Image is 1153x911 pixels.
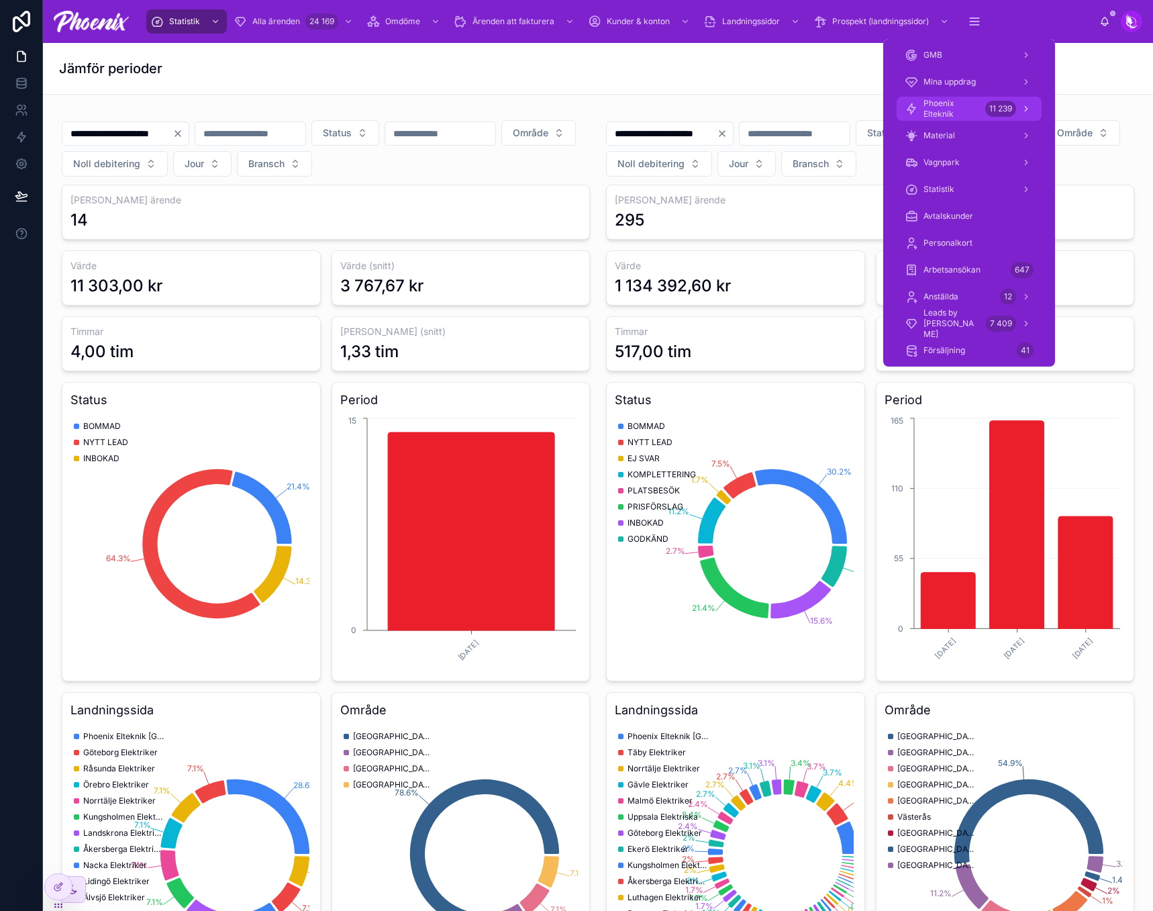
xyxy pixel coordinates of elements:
h3: Värde [615,259,856,273]
div: 647 [1011,262,1034,278]
span: Luthagen Elektriker [628,892,702,903]
span: Malmö Elektriker [628,796,693,806]
span: Statistik [169,16,200,27]
div: 517,00 tim [615,341,691,363]
tspan: 21.4% [287,481,310,491]
a: Arbetsansökan647 [897,258,1042,282]
tspan: 54.9% [998,758,1023,768]
tspan: 64.3% [106,553,131,563]
a: Kunder & konton [584,9,697,34]
span: Anställda [923,291,958,302]
h3: Period [340,391,582,410]
tspan: 7.5% [711,459,730,469]
tspan: 7.1% [569,868,586,878]
span: Bransch [248,157,285,171]
h3: Område [885,701,1126,720]
text: [DATE] [1001,636,1025,661]
div: chart [615,415,856,673]
tspan: 1.7% [690,893,708,903]
tspan: 30.2% [827,467,852,477]
span: [GEOGRAPHIC_DATA] [353,731,434,742]
span: BOMMAD [83,421,121,432]
a: Statistik [146,9,227,34]
tspan: 0 [351,625,356,635]
span: [GEOGRAPHIC_DATA] [353,779,434,790]
span: Göteborg Elektriker [83,747,158,758]
a: Prospekt (landningssidor) [809,9,956,34]
button: Select Button [717,151,776,177]
tspan: 2% [1107,885,1120,896]
span: GODKÄND [628,534,668,544]
span: Avtalskunder [923,211,973,222]
tspan: 15 [348,416,356,426]
span: Uppsala Elektriska [628,812,698,822]
span: [GEOGRAPHIC_DATA] [897,828,978,838]
span: Gävle Elektriker [628,779,689,790]
span: Phoenix Elteknik [GEOGRAPHIC_DATA] [628,731,708,742]
span: Örebro Elektriker [83,779,149,790]
img: App logo [54,11,129,32]
button: Select Button [856,120,923,146]
button: Select Button [1046,120,1120,146]
a: Avtalskunder [897,204,1042,228]
span: Jour [729,157,748,171]
span: Älvsjö Elektriker [83,892,145,903]
div: 11 239 [985,101,1016,117]
span: Bransch [793,157,829,171]
span: [GEOGRAPHIC_DATA] [897,779,978,790]
a: Statistik [897,177,1042,201]
span: Ärenden att fakturera [472,16,554,27]
div: 24 169 [305,13,338,30]
span: BOMMAD [628,421,665,432]
tspan: 21.4% [692,603,715,613]
span: KOMPLETTERING [628,469,696,480]
h3: [PERSON_NAME] ärende [615,193,1125,207]
div: 1,33 tim [340,341,399,363]
a: Leads by [PERSON_NAME]7 409 [897,311,1042,336]
span: Råsunda Elektriker [83,763,155,774]
span: Åkersberga Elektriker [83,844,164,855]
tspan: 1.7% [695,901,713,911]
button: Clear [172,128,189,139]
span: Material [923,130,955,141]
a: Alla ärenden24 169 [230,9,360,34]
div: scrollable content [883,39,1055,367]
tspan: 3.7% [807,761,826,771]
span: NYTT LEAD [628,437,672,448]
span: Område [513,126,548,140]
span: Noll debitering [617,157,685,171]
a: GMB [897,43,1042,67]
div: chart [340,415,582,673]
span: Norrtälje Elektriker [628,763,700,774]
h3: Status [70,391,312,410]
a: Material [897,124,1042,148]
span: INBOKAD [83,453,119,464]
a: Phoenix Elteknik11 239 [897,97,1042,121]
tspan: 2.7% [728,765,748,775]
button: Select Button [501,120,576,146]
a: Försäljning41 [897,338,1042,363]
div: 7 409 [986,316,1016,332]
div: 3 767,67 kr [340,275,423,297]
span: Lidingö Elektriker [83,876,150,887]
span: Statistik [923,184,954,195]
span: Norrtälje Elektriker [83,796,156,806]
span: Västerås [897,812,931,822]
span: Landskrona Elektriker [83,828,164,838]
tspan: 1% [1101,896,1113,906]
span: Göteborg Elektriker [628,828,702,838]
span: Arbetsansökan [923,265,981,275]
a: Omdöme [362,9,447,34]
button: Select Button [311,120,379,146]
h3: Landningssida [615,701,856,720]
div: 4,00 tim [70,341,134,363]
text: [DATE] [1070,636,1095,661]
span: Alla ärenden [252,16,300,27]
h1: Jämför perioder [59,59,162,78]
span: EJ SVAR [628,453,660,464]
button: Clear [717,128,733,139]
button: Select Button [781,151,856,177]
tspan: 3.1% [758,758,775,768]
span: Täby Elektriker [628,747,686,758]
span: Noll debitering [73,157,140,171]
